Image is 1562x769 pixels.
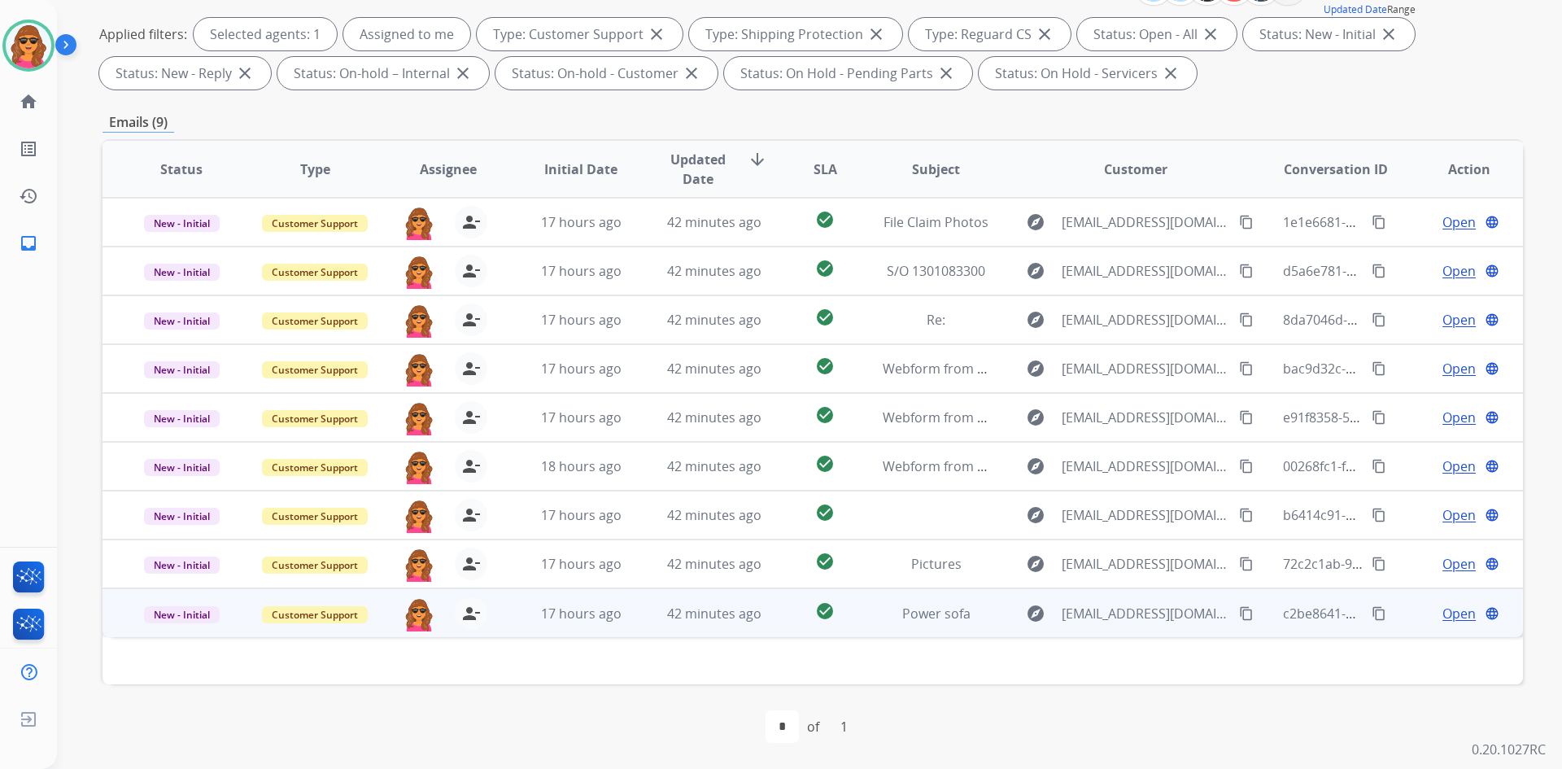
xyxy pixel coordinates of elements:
span: e91f8358-5b08-4ece-8ff6-fa471fb64051 [1283,409,1519,426]
th: Action [1390,141,1523,198]
mat-icon: content_copy [1239,312,1254,327]
mat-icon: language [1485,361,1499,376]
span: New - Initial [144,410,220,427]
span: 42 minutes ago [667,555,761,573]
span: Open [1442,310,1476,330]
mat-icon: check_circle [815,405,835,425]
span: Updated Date [661,150,735,189]
img: agent-avatar [403,548,435,582]
span: New - Initial [144,361,220,378]
span: Initial Date [544,159,617,179]
mat-icon: content_copy [1372,459,1386,474]
span: b6414c91-4c43-43a5-8765-53a4125fab34 [1283,506,1530,524]
div: Type: Shipping Protection [689,18,902,50]
mat-icon: close [1161,63,1180,83]
mat-icon: person_remove [461,604,481,623]
span: Open [1442,212,1476,232]
img: agent-avatar [403,352,435,387]
mat-icon: close [1201,24,1220,44]
span: Open [1442,408,1476,427]
span: 17 hours ago [541,555,622,573]
div: Status: On-hold - Customer [495,57,718,90]
mat-icon: content_copy [1372,264,1386,278]
mat-icon: inbox [19,234,38,253]
div: Status: Open - All [1077,18,1237,50]
span: d5a6e781-9a5e-4cd1-867b-4f4cf8a295c3 [1283,262,1527,280]
mat-icon: check_circle [815,503,835,522]
mat-icon: close [936,63,956,83]
mat-icon: close [1379,24,1398,44]
img: avatar [6,23,51,68]
span: Assignee [420,159,477,179]
mat-icon: explore [1026,261,1045,281]
span: Customer Support [262,264,368,281]
span: New - Initial [144,459,220,476]
mat-icon: content_copy [1372,361,1386,376]
mat-icon: content_copy [1239,557,1254,571]
span: Open [1442,505,1476,525]
span: bac9d32c-555f-47d9-8007-432fd19a8dc0 [1283,360,1529,378]
span: 8da7046d-1a0e-41dd-81e0-dca83c681318 [1283,311,1536,329]
span: c2be8641-1c63-4c5d-a316-ae0c1f2dec74 [1283,605,1529,623]
img: agent-avatar [403,499,435,533]
mat-icon: close [647,24,666,44]
button: Updated Date [1324,3,1387,16]
span: Power sofa [902,605,971,623]
img: agent-avatar [403,597,435,631]
mat-icon: check_circle [815,356,835,376]
mat-icon: list_alt [19,139,38,159]
span: Customer Support [262,361,368,378]
span: 17 hours ago [541,409,622,426]
mat-icon: check_circle [815,259,835,278]
mat-icon: language [1485,459,1499,474]
div: Status: New - Reply [99,57,271,90]
span: 17 hours ago [541,506,622,524]
mat-icon: explore [1026,604,1045,623]
span: 42 minutes ago [667,605,761,623]
mat-icon: close [1035,24,1054,44]
span: Webform from [EMAIL_ADDRESS][DOMAIN_NAME] on [DATE] [883,409,1251,426]
mat-icon: language [1485,312,1499,327]
span: 72c2c1ab-9b0f-48b2-9222-e123d53c5611 [1283,555,1531,573]
span: [EMAIL_ADDRESS][DOMAIN_NAME] [1062,310,1229,330]
span: Re: [927,311,945,329]
span: 17 hours ago [541,311,622,329]
div: Assigned to me [343,18,470,50]
span: Customer Support [262,410,368,427]
p: Applied filters: [99,24,187,44]
span: [EMAIL_ADDRESS][DOMAIN_NAME] [1062,604,1229,623]
img: agent-avatar [403,255,435,289]
mat-icon: content_copy [1239,264,1254,278]
div: Status: On Hold - Pending Parts [724,57,972,90]
span: 17 hours ago [541,360,622,378]
span: Open [1442,261,1476,281]
span: Webform from [EMAIL_ADDRESS][DOMAIN_NAME] on [DATE] [883,360,1251,378]
mat-icon: language [1485,264,1499,278]
mat-icon: close [682,63,701,83]
mat-icon: language [1485,410,1499,425]
mat-icon: person_remove [461,212,481,232]
span: [EMAIL_ADDRESS][DOMAIN_NAME] [1062,505,1229,525]
mat-icon: person_remove [461,408,481,427]
span: 17 hours ago [541,605,622,623]
span: S/O 1301083300 [887,262,985,280]
mat-icon: person_remove [461,505,481,525]
mat-icon: home [19,92,38,111]
span: New - Initial [144,312,220,330]
span: New - Initial [144,264,220,281]
div: Status: On Hold - Servicers [979,57,1197,90]
mat-icon: person_remove [461,457,481,476]
span: New - Initial [144,606,220,623]
span: New - Initial [144,215,220,232]
span: [EMAIL_ADDRESS][DOMAIN_NAME] [1062,457,1229,476]
mat-icon: check_circle [815,552,835,571]
mat-icon: content_copy [1372,557,1386,571]
span: Customer Support [262,557,368,574]
span: File Claim Photos [884,213,988,231]
img: agent-avatar [403,401,435,435]
span: 42 minutes ago [667,311,761,329]
p: 0.20.1027RC [1472,740,1546,759]
div: 1 [827,710,861,743]
mat-icon: check_circle [815,454,835,474]
span: Open [1442,554,1476,574]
